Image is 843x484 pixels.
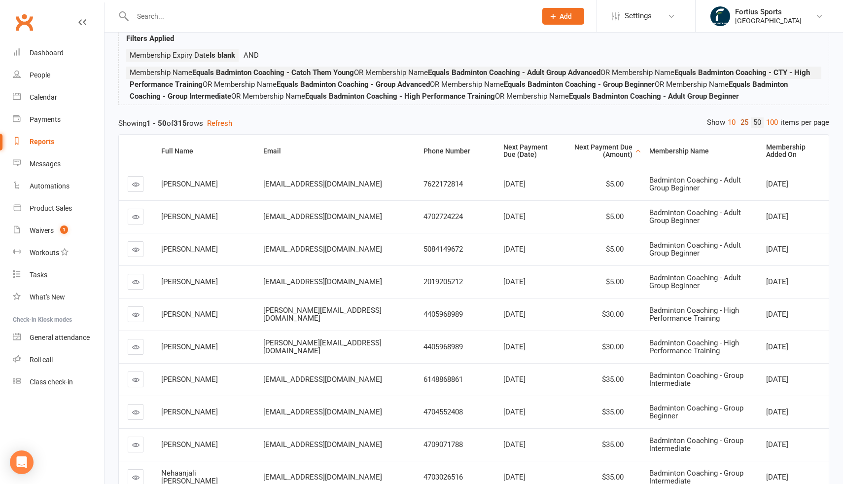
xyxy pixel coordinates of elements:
span: [DATE] [766,473,788,482]
span: 6148868861 [423,375,463,384]
div: Full Name [161,148,246,155]
span: 7622172814 [423,180,463,188]
span: [DATE] [503,440,526,449]
span: [DATE] [766,212,788,221]
span: [EMAIL_ADDRESS][DOMAIN_NAME] [263,440,382,449]
div: Automations [30,182,70,190]
input: Search... [130,9,529,23]
span: [DATE] [503,277,526,286]
span: [DATE] [766,440,788,449]
span: Badminton Coaching - Group Intermediate [649,436,743,453]
span: [PERSON_NAME][EMAIL_ADDRESS][DOMAIN_NAME] [263,306,382,323]
span: Badminton Coaching - Group Intermediate [649,371,743,388]
div: [GEOGRAPHIC_DATA] [735,16,802,25]
span: [PERSON_NAME] [161,180,218,188]
span: $30.00 [602,310,624,319]
div: Messages [30,160,61,168]
span: [DATE] [503,342,526,351]
span: [EMAIL_ADDRESS][DOMAIN_NAME] [263,180,382,188]
div: Calendar [30,93,57,101]
span: [EMAIL_ADDRESS][DOMAIN_NAME] [263,212,382,221]
div: Phone Number [423,148,487,155]
span: $5.00 [606,277,624,286]
strong: 315 [174,119,187,128]
strong: Equals Badminton Coaching - Group Beginner [504,80,655,89]
span: 1 [60,225,68,234]
div: Tasks [30,271,47,279]
span: Badminton Coaching - Group Beginner [649,404,743,421]
span: [PERSON_NAME] [161,310,218,319]
span: $5.00 [606,245,624,254]
a: Waivers 1 [13,220,104,242]
div: Membership Added On [766,144,821,159]
span: [DATE] [503,310,526,319]
span: $35.00 [602,375,624,384]
strong: Equals Badminton Coaching - Adult Group Advanced [428,68,600,77]
span: Badminton Coaching - Adult Group Beginner [649,241,741,258]
span: OR Membership Name [354,68,600,77]
div: Email [263,148,407,155]
span: Badminton Coaching - High Performance Training [649,306,739,323]
span: 4703026516 [423,473,463,482]
span: [DATE] [503,212,526,221]
strong: Filters Applied [126,34,174,43]
a: Product Sales [13,197,104,220]
span: [DATE] [503,408,526,416]
a: Calendar [13,86,104,109]
a: 10 [725,117,738,128]
span: 4704552408 [423,408,463,416]
span: [EMAIL_ADDRESS][DOMAIN_NAME] [263,277,382,286]
span: Membership Expiry Date [130,51,235,60]
a: Reports [13,131,104,153]
a: Automations [13,175,104,197]
a: Tasks [13,264,104,286]
div: Roll call [30,356,53,364]
span: OR Membership Name [495,92,739,101]
div: Show items per page [707,117,829,128]
span: Badminton Coaching - Adult Group Beginner [649,208,741,225]
a: Messages [13,153,104,175]
strong: Equals Badminton Coaching - Group Advanced [277,80,430,89]
span: [PERSON_NAME] [161,245,218,254]
span: $5.00 [606,180,624,188]
strong: Equals Badminton Coaching - Catch Them Young [192,68,354,77]
span: 4702724224 [423,212,463,221]
div: People [30,71,50,79]
strong: Is blank [210,51,235,60]
strong: Equals Badminton Coaching - High Performance Training [305,92,495,101]
a: 25 [738,117,751,128]
a: 50 [751,117,764,128]
div: Product Sales [30,204,72,212]
span: 4405968989 [423,310,463,319]
span: 2019205212 [423,277,463,286]
span: [DATE] [766,342,788,351]
span: [DATE] [766,180,788,188]
div: General attendance [30,334,90,341]
a: Payments [13,109,104,131]
a: Workouts [13,242,104,264]
span: OR Membership Name [430,80,655,89]
span: $35.00 [602,440,624,449]
span: [PERSON_NAME] [161,408,218,416]
span: Badminton Coaching - Adult Group Beginner [649,176,741,193]
div: Showing of rows [118,117,829,129]
div: Membership Name [649,148,749,155]
div: What's New [30,293,65,301]
a: What's New [13,286,104,308]
span: Settings [625,5,652,27]
span: [PERSON_NAME] [161,440,218,449]
strong: 1 - 50 [146,119,167,128]
span: [PERSON_NAME] [161,342,218,351]
div: Payments [30,115,61,123]
span: [DATE] [503,180,526,188]
a: Roll call [13,349,104,371]
span: $5.00 [606,212,624,221]
span: [DATE] [766,310,788,319]
a: Clubworx [12,10,36,35]
span: Add [560,12,572,20]
span: $30.00 [602,342,624,351]
span: 4405968989 [423,342,463,351]
span: [EMAIL_ADDRESS][DOMAIN_NAME] [263,408,382,416]
span: [DATE] [766,408,788,416]
div: Waivers [30,226,54,234]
